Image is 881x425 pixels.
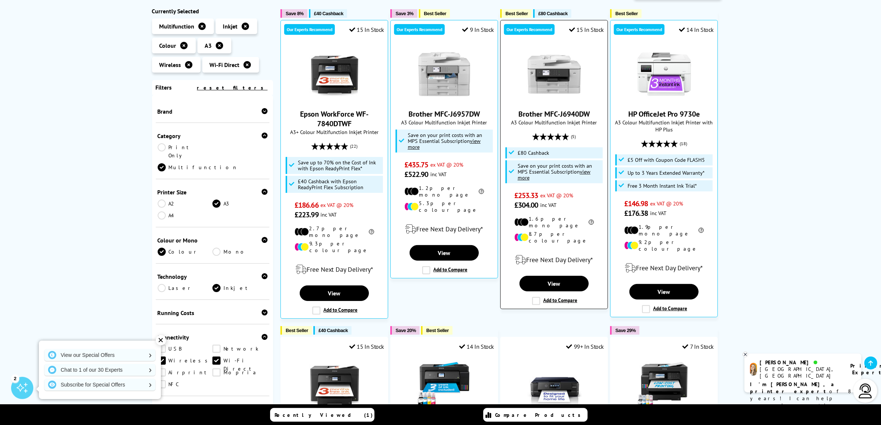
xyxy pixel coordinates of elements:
img: Epson EcoTank ET-16605 [636,356,692,411]
span: Filters [156,84,172,91]
div: 15 In Stock [349,343,384,350]
div: 15 In Stock [569,26,604,33]
span: (5) [571,130,576,144]
span: Save up to 70% on the Cost of Ink with Epson ReadyPrint Flex* [298,160,381,171]
a: reset filters [197,84,268,91]
div: Colour or Mono [158,237,268,244]
img: HP OfficeJet Pro 9730e [636,46,692,102]
span: ex VAT @ 20% [430,161,463,168]
div: 7 In Stock [683,343,714,350]
img: user-headset-light.svg [858,384,873,398]
div: 14 In Stock [679,26,714,33]
span: A3 [205,42,212,49]
a: A4 [158,211,213,220]
span: Wireless [159,61,181,68]
span: Inkjet [223,23,238,30]
button: Save 29% [610,326,639,335]
div: Our Experts Recommend [504,24,555,35]
span: A3 Colour Multifunction Inkjet Printer with HP Plus [614,119,714,133]
span: Free 3 Month Instant Ink Trial* [628,183,697,189]
a: Airprint [158,368,213,377]
div: Our Experts Recommend [284,24,335,35]
div: Category [158,132,268,140]
div: ✕ [156,335,166,345]
a: View [300,285,369,301]
img: amy-livechat.png [750,363,757,376]
div: 9 In Stock [462,26,494,33]
li: 5.3p per colour page [404,200,484,213]
li: 9.3p per colour page [295,240,374,254]
div: modal_delivery [504,250,604,270]
span: Multifunction [159,23,195,30]
a: Chat to 1 of our 30 Experts [44,364,155,376]
a: Compare Products [483,408,588,422]
a: View [410,245,478,261]
a: Mopria [212,368,268,377]
span: Recently Viewed (1) [275,412,373,418]
a: Mono [212,248,268,256]
a: Network [212,345,268,353]
a: NFC [158,380,213,388]
span: Best Seller [505,11,528,16]
u: view more [518,168,591,181]
a: View [629,284,698,299]
a: USB [158,345,213,353]
div: 15 In Stock [349,26,384,33]
a: Brother MFC-J6957DW [408,109,480,119]
li: 1.9p per mono page [624,224,704,237]
a: Wireless [158,357,213,365]
span: ex VAT @ 20% [320,201,353,208]
div: 14 In Stock [459,343,494,350]
div: Connectivity [158,334,268,341]
span: Save 20% [396,328,416,333]
button: Save 3% [390,9,417,18]
button: Save 8% [280,9,307,18]
u: view more [408,137,481,150]
div: modal_delivery [285,259,384,280]
span: £5 Off with Coupon Code FLASH5 [628,157,705,163]
button: Best Seller [610,9,642,18]
button: Best Seller [500,9,532,18]
img: Epson Expression Photo XP-970 [527,356,582,411]
a: Multifunction [158,163,238,171]
li: 9.2p per colour page [624,239,704,252]
img: Brother MFC-J6957DW [417,46,472,102]
button: Best Seller [419,9,450,18]
span: Colour [159,42,176,49]
img: Brother MFC-J6940DW [527,46,582,102]
div: 2 [11,374,19,382]
button: Best Seller [280,326,312,335]
div: Running Costs [158,309,268,317]
span: A3+ Colour Multifunction Inkjet Printer [285,128,384,135]
span: £435.75 [404,160,428,170]
div: modal_delivery [394,219,494,240]
img: Epson WorkForce WF-7840DTWF [307,46,362,102]
span: Compare Products [495,412,585,418]
li: 1.2p per mono page [404,185,484,198]
label: Add to Compare [422,266,467,274]
span: Wi-Fi Direct [210,61,240,68]
a: Brother MFC-J6940DW [518,109,590,119]
img: Epson WorkForce WF-7830DTWF [307,356,362,411]
a: Brother MFC-J6957DW [417,96,472,103]
label: Add to Compare [532,297,577,305]
div: Technology [158,273,268,280]
a: HP OfficeJet Pro 9730e [636,96,692,103]
span: ex VAT @ 20% [650,200,683,207]
span: (18) [680,137,687,151]
span: £80 Cashback [518,150,549,156]
div: Currently Selected [152,7,273,15]
span: £176.38 [624,208,648,218]
b: I'm [PERSON_NAME], a printer expert [750,381,836,395]
a: A2 [158,200,213,208]
a: Laser [158,284,213,292]
p: of 8 years! I can help you choose the right product [750,381,856,416]
span: £40 Cashback [319,328,348,333]
span: £253.33 [514,191,538,200]
span: inc VAT [320,211,337,218]
li: 1.6p per mono page [514,215,594,229]
a: Colour [158,248,213,256]
div: 99+ In Stock [566,343,604,350]
a: View [519,276,588,291]
span: A3 Colour Multifunction Inkjet Printer [394,119,494,126]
